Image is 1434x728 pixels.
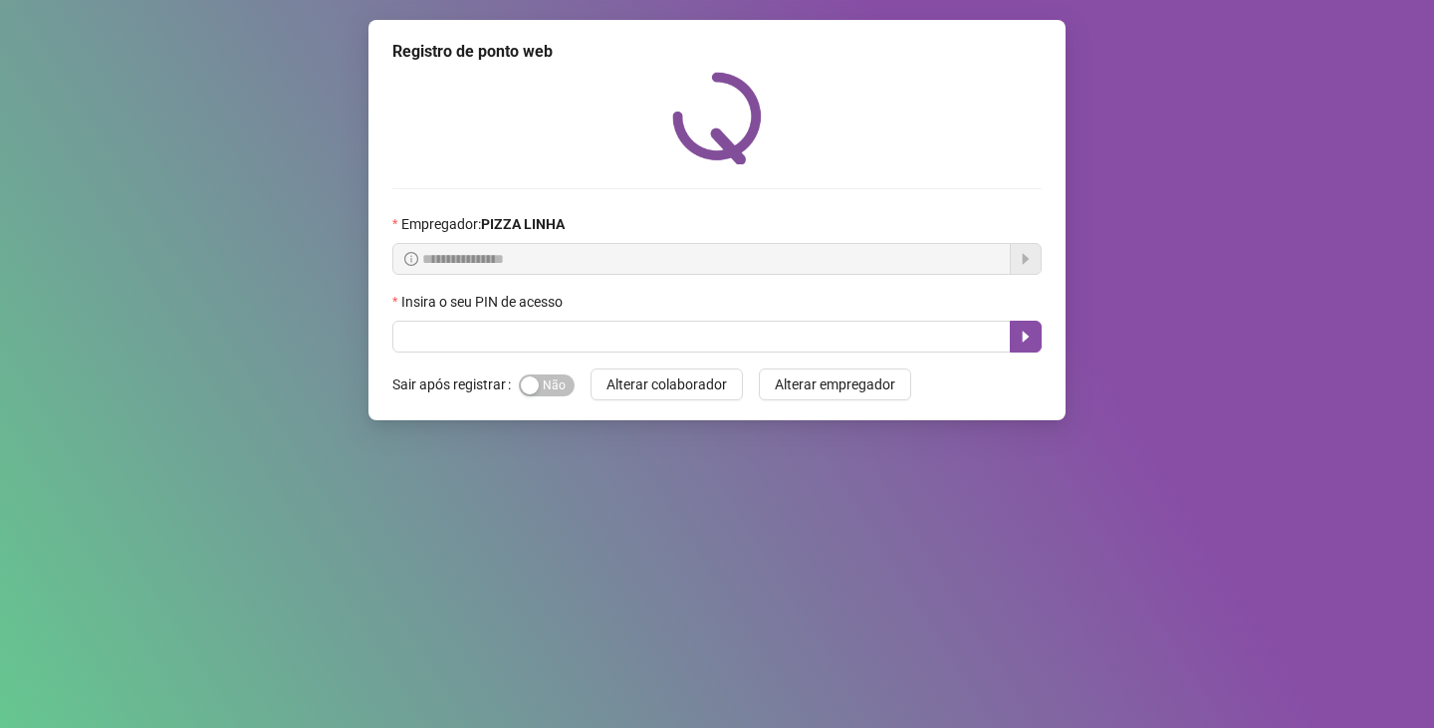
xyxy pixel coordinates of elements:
span: Empregador : [401,213,565,235]
strong: PIZZA LINHA [481,216,565,232]
label: Sair após registrar [392,368,519,400]
span: Alterar colaborador [606,373,727,395]
span: Alterar empregador [775,373,895,395]
label: Insira o seu PIN de acesso [392,291,576,313]
button: Alterar colaborador [591,368,743,400]
span: info-circle [404,252,418,266]
button: Alterar empregador [759,368,911,400]
img: QRPoint [672,72,762,164]
div: Registro de ponto web [392,40,1042,64]
span: caret-right [1018,329,1034,345]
